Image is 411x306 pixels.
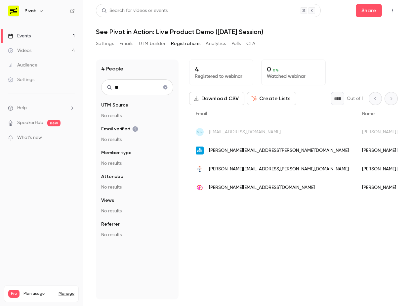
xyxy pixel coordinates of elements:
[101,112,173,119] p: No results
[209,147,349,154] span: [PERSON_NAME][EMAIL_ADDRESS][PERSON_NAME][DOMAIN_NAME]
[195,65,248,73] p: 4
[101,126,138,132] span: Email verified
[267,73,320,80] p: Watched webinar
[119,38,133,49] button: Emails
[196,184,204,192] img: illimity.com
[101,65,123,73] h1: 4 People
[196,111,207,116] span: Email
[59,291,74,296] a: Manage
[101,102,128,109] span: UTM Source
[196,165,204,173] img: sidetrade.com
[101,184,173,191] p: No results
[209,166,349,173] span: [PERSON_NAME][EMAIL_ADDRESS][PERSON_NAME][DOMAIN_NAME]
[197,129,203,135] span: SG
[101,173,123,180] span: Attended
[67,135,75,141] iframe: Noticeable Trigger
[8,62,37,68] div: Audience
[102,7,168,14] div: Search for videos or events
[17,119,43,126] a: SpeakerHub
[189,92,244,105] button: Download CSV
[246,38,255,49] button: CTA
[267,65,320,73] p: 0
[362,111,375,116] span: Name
[247,92,296,105] button: Create Lists
[139,38,166,49] button: UTM builder
[47,120,61,126] span: new
[206,38,226,49] button: Analytics
[8,6,19,16] img: Pivot
[8,290,20,298] span: Pro
[160,82,171,93] button: Clear search
[101,150,132,156] span: Member type
[101,232,173,238] p: No results
[8,33,31,39] div: Events
[96,38,114,49] button: Settings
[96,28,398,36] h1: See Pivot in Action: Live Product Demo ([DATE] Session)
[24,8,36,14] h6: Pivot
[101,197,114,204] span: Views
[196,147,204,154] img: kbc.be
[101,208,173,214] p: No results
[356,4,382,17] button: Share
[101,136,173,143] p: No results
[101,160,173,167] p: No results
[23,291,55,296] span: Plan usage
[209,184,315,191] span: [PERSON_NAME][EMAIL_ADDRESS][DOMAIN_NAME]
[195,73,248,80] p: Registered to webinar
[273,68,279,72] span: 0 %
[8,76,34,83] div: Settings
[231,38,241,49] button: Polls
[101,102,173,238] section: facet-groups
[101,221,120,228] span: Referrer
[347,95,363,102] p: Out of 1
[209,129,281,136] span: [EMAIL_ADDRESS][DOMAIN_NAME]
[17,105,27,111] span: Help
[171,38,200,49] button: Registrations
[8,47,31,54] div: Videos
[17,134,42,141] span: What's new
[8,105,75,111] li: help-dropdown-opener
